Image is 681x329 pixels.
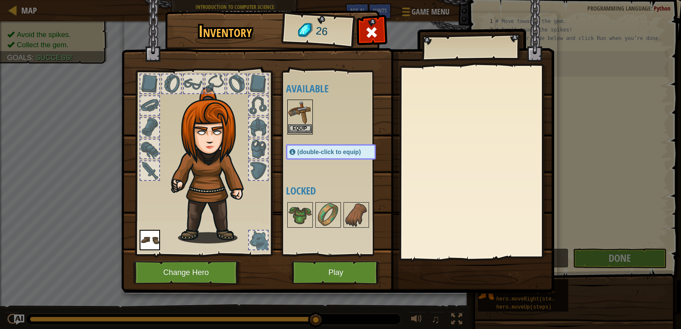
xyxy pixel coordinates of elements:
[288,203,312,227] img: portrait.png
[298,149,361,155] span: (double-click to equip)
[315,23,328,40] span: 26
[286,83,393,94] h4: Available
[288,100,312,124] img: portrait.png
[288,124,312,133] button: Equip
[286,185,393,196] h4: Locked
[171,23,280,40] h1: Inventory
[133,261,241,284] button: Change Hero
[140,230,160,250] img: portrait.png
[167,87,259,243] img: hair_f2.png
[316,203,340,227] img: portrait.png
[292,261,381,284] button: Play
[344,203,368,227] img: portrait.png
